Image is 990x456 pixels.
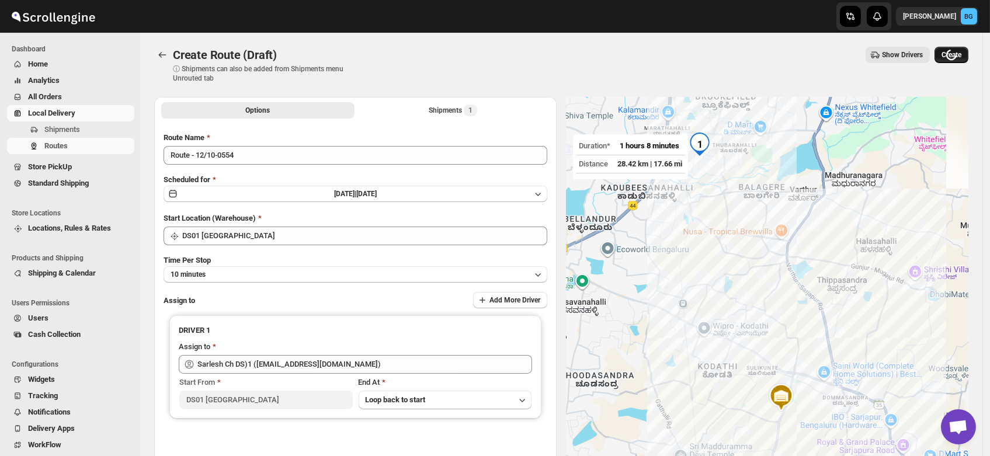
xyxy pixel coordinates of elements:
[359,377,532,388] div: End At
[28,440,61,449] span: WorkFlow
[12,44,134,54] span: Dashboard
[7,72,134,89] button: Analytics
[182,227,547,245] input: Search location
[12,208,134,218] span: Store Locations
[7,437,134,453] button: WorkFlow
[688,133,711,156] div: 1
[179,325,532,336] h3: DRIVER 1
[28,224,111,232] span: Locations, Rules & Rates
[7,371,134,388] button: Widgets
[28,314,48,322] span: Users
[28,269,96,277] span: Shipping & Calendar
[164,146,547,165] input: Eg: Bengaluru Route
[245,106,270,115] span: Options
[896,7,978,26] button: User menu
[359,391,532,409] button: Loop back to start
[28,179,89,187] span: Standard Shipping
[28,375,55,384] span: Widgets
[7,310,134,326] button: Users
[882,50,923,60] span: Show Drivers
[7,265,134,281] button: Shipping & Calendar
[620,141,679,150] span: 1 hours 8 minutes
[12,253,134,263] span: Products and Shipping
[28,424,75,433] span: Delivery Apps
[7,326,134,343] button: Cash Collection
[9,2,97,31] img: ScrollEngine
[164,296,195,305] span: Assign to
[965,13,974,20] text: BG
[28,162,72,171] span: Store PickUp
[579,141,610,150] span: Duration*
[164,133,204,142] span: Route Name
[44,125,80,134] span: Shipments
[154,47,171,63] button: Routes
[7,138,134,154] button: Routes
[903,12,956,21] p: [PERSON_NAME]
[7,404,134,420] button: Notifications
[941,409,976,444] div: Open chat
[164,175,210,184] span: Scheduled for
[197,355,532,374] input: Search assignee
[617,159,682,168] span: 28.42 km | 17.66 mi
[28,60,48,68] span: Home
[7,388,134,404] button: Tracking
[28,109,75,117] span: Local Delivery
[28,92,62,101] span: All Orders
[429,105,477,116] div: Shipments
[7,121,134,138] button: Shipments
[28,76,60,85] span: Analytics
[7,220,134,236] button: Locations, Rules & Rates
[489,295,540,305] span: Add More Driver
[28,391,58,400] span: Tracking
[473,292,547,308] button: Add More Driver
[7,89,134,105] button: All Orders
[356,190,377,198] span: [DATE]
[12,298,134,308] span: Users Permissions
[164,266,547,283] button: 10 minutes
[171,270,206,279] span: 10 minutes
[7,420,134,437] button: Delivery Apps
[12,360,134,369] span: Configurations
[164,214,256,222] span: Start Location (Warehouse)
[161,102,355,119] button: All Route Options
[173,48,277,62] span: Create Route (Draft)
[468,106,473,115] span: 1
[961,8,977,25] span: Brajesh Giri
[7,56,134,72] button: Home
[579,159,608,168] span: Distance
[866,47,930,63] button: Show Drivers
[179,341,210,353] div: Assign to
[366,395,426,404] span: Loop back to start
[28,330,81,339] span: Cash Collection
[44,141,68,150] span: Routes
[179,378,215,387] span: Start From
[164,256,211,264] span: Time Per Stop
[334,190,356,198] span: [DATE] |
[164,186,547,202] button: [DATE]|[DATE]
[357,102,550,119] button: Selected Shipments
[28,408,71,416] span: Notifications
[173,64,357,83] p: ⓘ Shipments can also be added from Shipments menu Unrouted tab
